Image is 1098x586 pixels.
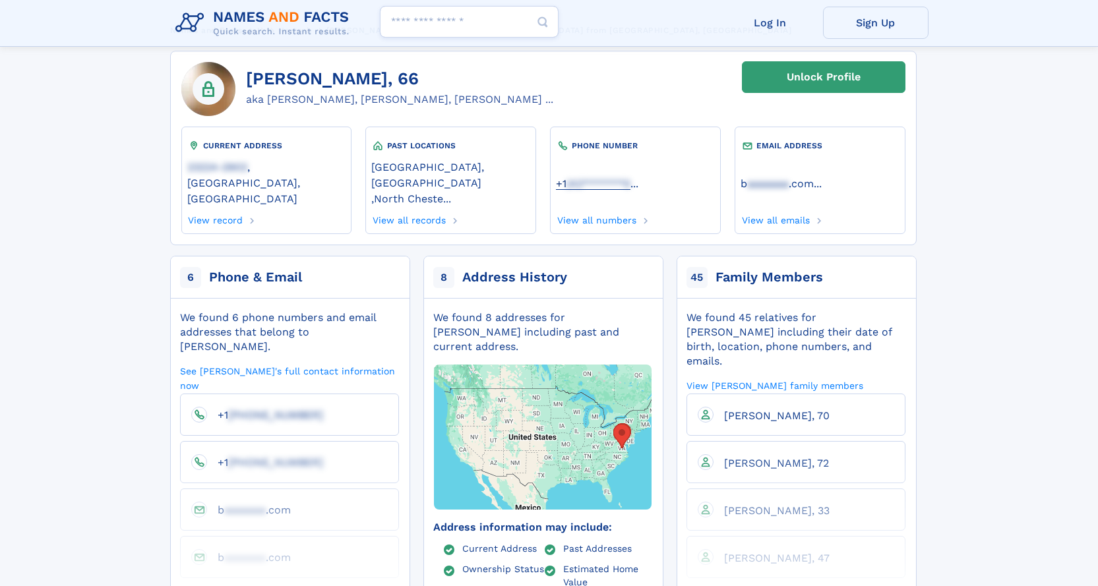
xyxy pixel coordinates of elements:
div: PAST LOCATIONS [371,139,530,152]
div: We found 6 phone numbers and email addresses that belong to [PERSON_NAME]. [180,310,399,354]
div: PHONE NUMBER [556,139,714,152]
a: Sign Up [823,7,929,39]
span: [PERSON_NAME], 33 [724,504,830,517]
span: [PERSON_NAME], 72 [724,457,829,469]
span: [PHONE_NUMBER] [228,456,323,469]
a: [PERSON_NAME], 47 [714,551,830,564]
button: Search Button [527,6,559,38]
div: CURRENT ADDRESS [187,139,346,152]
span: [PERSON_NAME], 47 [724,552,830,564]
span: 45 [686,267,708,288]
a: Unlock Profile [742,61,905,93]
div: , [371,152,530,211]
a: ... [556,177,714,190]
span: [PERSON_NAME], 70 [724,409,830,422]
div: Family Members [716,268,823,287]
a: See [PERSON_NAME]'s full contact information now [180,365,399,392]
a: North Cheste... [374,191,451,205]
a: [GEOGRAPHIC_DATA], [GEOGRAPHIC_DATA] [371,160,530,189]
div: Address information may include: [433,520,652,535]
span: aaaaaaa [747,177,789,190]
a: 23224-2902, [GEOGRAPHIC_DATA], [GEOGRAPHIC_DATA] [187,160,346,205]
a: Past Addresses [563,542,632,553]
span: 6 [180,267,201,288]
input: search input [380,6,559,38]
a: View all numbers [556,211,636,225]
a: View all emails [741,211,810,225]
img: Logo Names and Facts [170,5,360,41]
h1: [PERSON_NAME], 66 [246,69,553,89]
div: Unlock Profile [787,62,861,92]
a: +1[PHONE_NUMBER] [207,408,323,421]
a: baaaaaaa.com [207,503,291,515]
div: EMAIL ADDRESS [741,139,899,152]
span: 8 [433,267,454,288]
a: Current Address [462,542,537,553]
span: [PHONE_NUMBER] [228,409,323,421]
span: aaaaaaa [224,504,266,516]
a: ... [741,177,899,190]
a: [PERSON_NAME], 70 [714,409,830,421]
div: We found 8 addresses for [PERSON_NAME] including past and current address. [433,310,652,354]
a: Ownership Status [462,563,544,573]
a: +1[PHONE_NUMBER] [207,455,323,468]
a: [PERSON_NAME], 33 [714,504,830,516]
a: View [PERSON_NAME] family members [686,379,863,392]
div: aka [PERSON_NAME], [PERSON_NAME], [PERSON_NAME] ... [246,92,553,107]
a: View record [187,211,243,225]
div: Phone & Email [209,268,302,287]
a: baaaaaaa.com [207,550,291,563]
span: aaaaaaa [224,551,266,564]
a: Log In [717,7,823,39]
span: 23224-2902 [187,161,247,173]
div: We found 45 relatives for [PERSON_NAME] including their date of birth, location, phone numbers, a... [686,310,905,368]
a: baaaaaaa.com [741,176,814,190]
a: [PERSON_NAME], 72 [714,456,829,469]
div: Address History [462,268,567,287]
a: View all records [371,211,446,225]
